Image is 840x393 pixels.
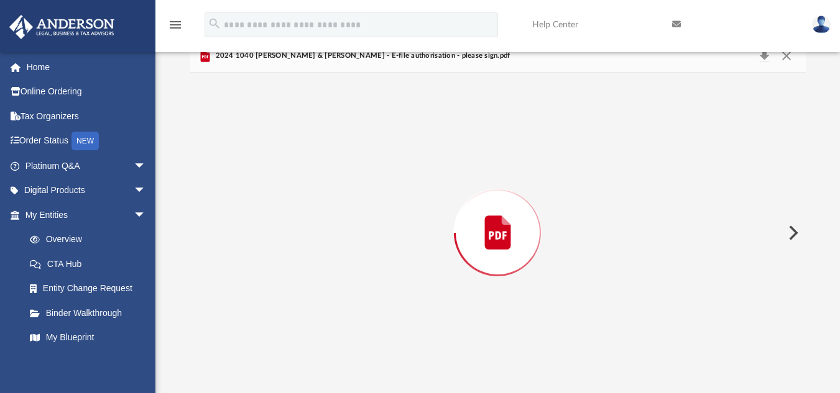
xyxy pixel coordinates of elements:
[9,79,165,104] a: Online Ordering
[753,47,775,65] button: Download
[213,50,510,61] span: 2024 1040 [PERSON_NAME] & [PERSON_NAME] - E-file authorisation - please sign.pdf
[17,251,165,276] a: CTA Hub
[168,24,183,32] a: menu
[190,40,806,393] div: Preview
[9,55,165,79] a: Home
[168,17,183,32] i: menu
[812,16,831,34] img: User Pic
[6,15,118,39] img: Anderson Advisors Platinum Portal
[17,350,165,374] a: Tax Due Dates
[9,104,165,129] a: Tax Organizers
[134,153,159,179] span: arrow_drop_down
[9,202,165,227] a: My Entitiesarrow_drop_down
[778,215,806,250] button: Next File
[9,153,165,178] a: Platinum Q&Aarrow_drop_down
[72,132,99,150] div: NEW
[134,202,159,228] span: arrow_drop_down
[17,300,165,325] a: Binder Walkthrough
[9,178,165,203] a: Digital Productsarrow_drop_down
[17,325,159,350] a: My Blueprint
[17,276,165,301] a: Entity Change Request
[134,178,159,204] span: arrow_drop_down
[775,47,798,65] button: Close
[208,17,221,30] i: search
[17,227,165,252] a: Overview
[9,129,165,154] a: Order StatusNEW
